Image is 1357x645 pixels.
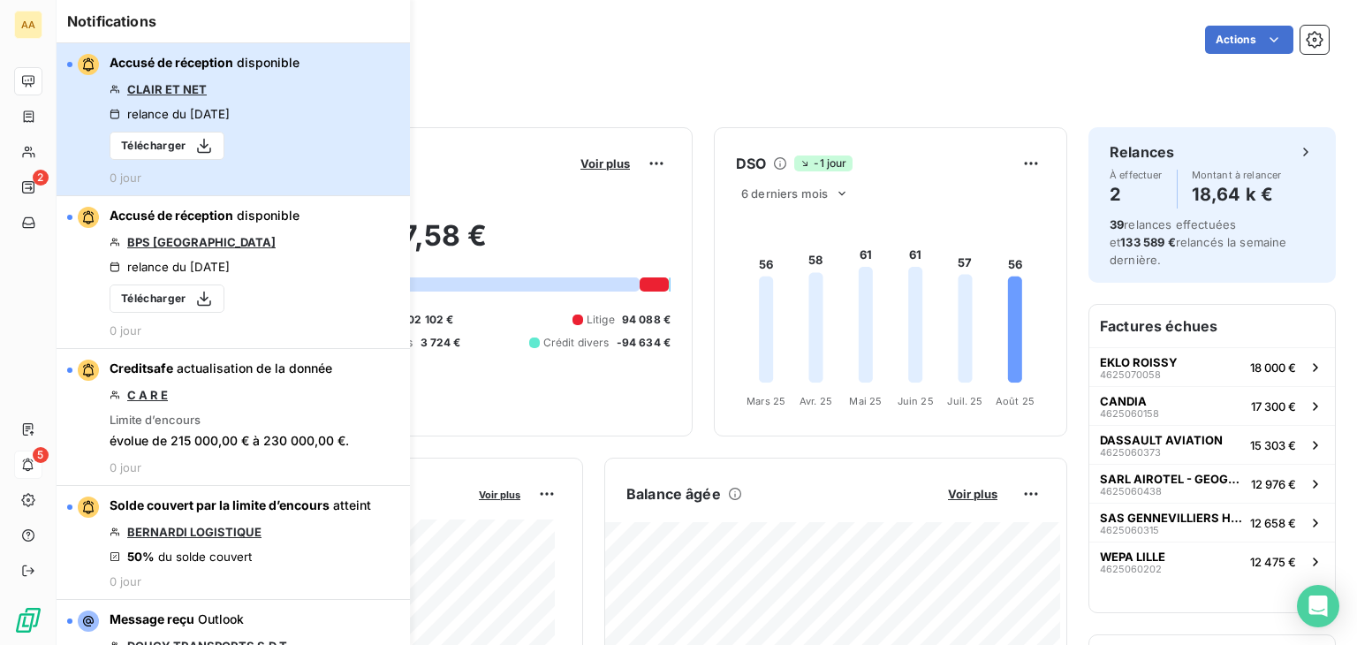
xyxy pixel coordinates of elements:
span: 5 [33,447,49,463]
h4: 2 [1110,180,1163,209]
span: 2 [33,170,49,186]
a: CLAIR ET NET [127,82,207,96]
button: Accusé de réception disponibleCLAIR ET NETrelance du [DATE]Télécharger0 jour [57,43,410,196]
span: 4625060438 [1100,486,1162,497]
button: Solde couvert par la limite d’encours atteintBERNARDI LOGISTIQUE50% du solde couvert0 jour [57,486,410,600]
button: Voir plus [474,486,526,502]
span: Accusé de réception [110,208,233,223]
h6: Relances [1110,141,1174,163]
span: du solde couvert [158,550,252,564]
span: disponible [237,208,299,223]
span: Montant à relancer [1192,170,1282,180]
a: BPS [GEOGRAPHIC_DATA] [127,235,276,249]
button: WEPA LILLE462506020212 475 € [1089,542,1335,580]
span: EKLO ROISSY [1100,355,1178,369]
button: Accusé de réception disponibleBPS [GEOGRAPHIC_DATA]relance du [DATE]Télécharger0 jour [57,196,410,349]
span: 12 658 € [1250,516,1296,530]
tspan: Août 25 [996,395,1035,407]
span: Solde couvert par la limite d’encours [110,497,330,512]
span: atteint [333,497,371,512]
span: 4625060202 [1100,564,1162,574]
button: EKLO ROISSY462507005818 000 € [1089,347,1335,386]
button: Voir plus [575,156,635,171]
h6: Factures échues [1089,305,1335,347]
span: 0 jour [110,323,141,338]
span: 3 724 € [421,335,461,351]
button: Voir plus [943,486,1003,502]
span: -94 634 € [617,335,671,351]
button: SARL AIROTEL - GEOGRAPHOTEL462506043812 976 € [1089,464,1335,503]
span: relances effectuées et relancés la semaine dernière. [1110,217,1287,267]
span: 15 303 € [1250,438,1296,452]
span: 4625060158 [1100,408,1159,419]
span: Crédit divers [543,335,610,351]
div: relance du [DATE] [110,107,230,121]
button: DASSAULT AVIATION462506037315 303 € [1089,425,1335,464]
button: Actions [1205,26,1293,54]
span: 94 088 € [622,312,671,328]
span: À effectuer [1110,170,1163,180]
span: DASSAULT AVIATION [1100,433,1223,447]
tspan: Mars 25 [747,395,785,407]
span: actualisation de la donnée [177,360,332,376]
h6: Notifications [67,11,399,32]
span: Voir plus [580,156,630,171]
span: disponible [237,55,299,70]
span: SAS GENNEVILLIERS HOSPITALITY [1100,511,1243,525]
span: 4625070058 [1100,369,1161,380]
button: CANDIA462506015817 300 € [1089,386,1335,425]
span: Creditsafe [110,360,173,376]
tspan: Mai 25 [849,395,882,407]
div: AA [14,11,42,39]
h4: 18,64 k € [1192,180,1282,209]
span: 6 derniers mois [741,186,828,201]
span: 50% [127,550,155,564]
img: Logo LeanPay [14,606,42,634]
tspan: Juin 25 [898,395,934,407]
span: 4625060373 [1100,447,1161,458]
span: Voir plus [479,489,520,501]
span: Outlook [198,611,244,626]
span: évolue de 215 000,00 € à 230 000,00 €. [110,432,349,450]
a: BERNARDI LOGISTIQUE [127,525,262,539]
span: 17 300 € [1251,399,1296,414]
span: CANDIA [1100,394,1147,408]
button: SAS GENNEVILLIERS HOSPITALITY462506031512 658 € [1089,503,1335,542]
span: 4625060315 [1100,525,1159,535]
span: -1 jour [794,156,852,171]
tspan: Juil. 25 [947,395,982,407]
a: C A R E [127,388,168,402]
span: Limite d’encours [110,413,201,427]
div: relance du [DATE] [110,260,230,274]
div: Open Intercom Messenger [1297,585,1339,627]
h6: DSO [736,153,766,174]
button: Télécharger [110,132,224,160]
span: 0 jour [110,460,141,474]
h6: Balance âgée [626,483,721,505]
span: 133 589 € [1120,235,1175,249]
span: Voir plus [948,487,997,501]
span: 39 [1110,217,1124,231]
span: 18 000 € [1250,360,1296,375]
span: Accusé de réception [110,55,233,70]
span: Litige [587,312,615,328]
button: Creditsafe actualisation de la donnéeC A R ELimite d’encoursévolue de 215 000,00 € à 230 000,00 €... [57,349,410,486]
a: 2 [14,173,42,201]
span: 12 475 € [1250,555,1296,569]
span: 12 976 € [1251,477,1296,491]
button: Télécharger [110,285,224,313]
tspan: Avr. 25 [800,395,832,407]
span: Message reçu [110,611,194,626]
span: 0 jour [110,171,141,185]
span: 0 jour [110,574,141,588]
span: SARL AIROTEL - GEOGRAPHOTEL [1100,472,1244,486]
span: 1 202 102 € [393,312,454,328]
span: WEPA LILLE [1100,550,1165,564]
